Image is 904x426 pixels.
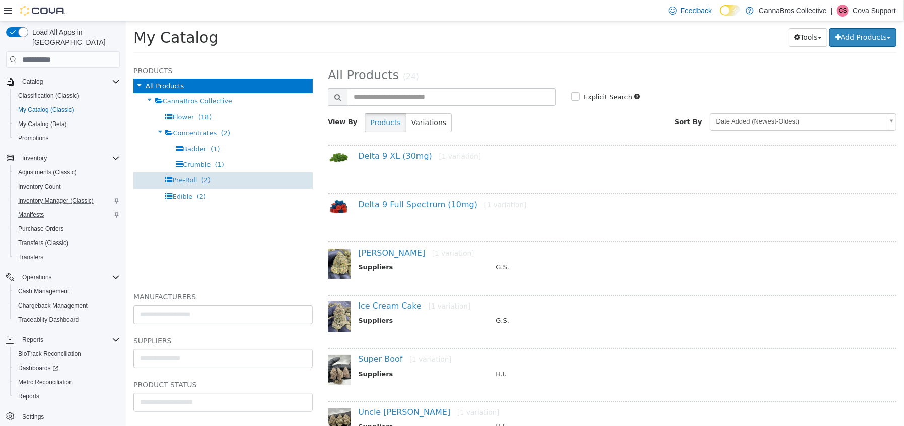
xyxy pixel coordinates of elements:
span: Inventory Manager (Classic) [14,195,120,207]
span: Concentrates [47,108,91,115]
span: Reports [18,334,120,346]
span: (1) [89,140,98,147]
button: BioTrack Reconciliation [10,347,124,361]
span: Manifests [14,209,120,221]
span: Inventory Count [14,180,120,193]
span: All Products [20,61,58,69]
a: My Catalog (Classic) [14,104,78,116]
a: Chargeback Management [14,299,92,312]
span: Settings [18,410,120,423]
span: Purchase Orders [14,223,120,235]
span: (1) [85,124,94,132]
button: Cash Management [10,284,124,298]
a: Transfers (Classic) [14,237,73,249]
span: View By [202,97,231,104]
span: Date Added (Newest-Oldest) [584,93,757,108]
small: [1 variation] [313,131,355,139]
p: | [831,5,833,17]
button: My Catalog (Beta) [10,117,124,131]
button: Inventory [18,152,51,164]
span: Classification (Classic) [18,92,79,100]
h5: Products [8,43,187,55]
button: Reports [2,333,124,347]
a: Delta 9 Full Spectrum (10mg)[1 variation] [232,178,400,188]
button: Manifests [10,208,124,222]
button: Operations [18,271,56,283]
button: Purchase Orders [10,222,124,236]
span: (2) [76,155,85,163]
button: Catalog [2,75,124,89]
img: 150 [202,280,225,311]
button: Inventory Manager (Classic) [10,194,124,208]
span: Feedback [681,6,712,16]
a: Date Added (Newest-Oldest) [584,92,771,109]
span: Reports [14,390,120,402]
button: Chargeback Management [10,298,124,313]
button: Transfers [10,250,124,264]
img: 150 [202,227,225,258]
button: Operations [2,270,124,284]
span: Promotions [14,132,120,144]
a: Cash Management [14,285,73,297]
span: Inventory Count [18,182,61,191]
small: [1 variation] [331,387,374,395]
span: Transfers [18,253,43,261]
a: Traceabilty Dashboard [14,314,83,326]
a: Delta 9 XL (30mg)[1 variation] [232,130,355,140]
span: My Catalog (Beta) [18,120,67,128]
span: Traceabilty Dashboard [18,316,79,324]
span: Cash Management [14,285,120,297]
h5: Product Status [8,357,187,370]
a: Adjustments (Classic) [14,166,81,178]
span: Chargeback Management [18,301,88,310]
span: (18) [73,92,86,100]
span: Inventory [18,152,120,164]
span: Inventory [22,154,47,162]
span: (2) [95,108,104,115]
span: Dashboards [14,362,120,374]
h5: Product Details [8,401,187,413]
a: Dashboards [10,361,124,375]
span: (2) [71,171,80,179]
small: [1 variation] [303,281,345,289]
input: Dark Mode [720,5,741,16]
a: Uncle [PERSON_NAME][1 variation] [232,386,373,396]
button: Variations [280,92,326,111]
a: Settings [18,411,48,423]
img: 150 [202,387,225,417]
a: Classification (Classic) [14,90,83,102]
button: Metrc Reconciliation [10,375,124,389]
a: Manifests [14,209,48,221]
span: Traceabilty Dashboard [14,314,120,326]
button: Reports [10,389,124,403]
button: Adjustments (Classic) [10,165,124,179]
span: Reports [22,336,43,344]
th: Suppliers [232,401,362,413]
button: Traceabilty Dashboard [10,313,124,327]
span: Crumble [57,140,85,147]
span: My Catalog (Beta) [14,118,120,130]
small: [1 variation] [359,179,401,188]
span: Sort By [549,97,576,104]
td: H.I. [362,348,752,360]
th: Suppliers [232,294,362,307]
span: BioTrack Reconciliation [14,348,120,360]
a: Inventory Manager (Classic) [14,195,98,207]
span: Cash Management [18,287,69,295]
span: Promotions [18,134,49,142]
span: Adjustments (Classic) [18,168,77,176]
th: Suppliers [232,241,362,254]
a: Inventory Count [14,180,65,193]
button: Products [239,92,280,111]
span: Purchase Orders [18,225,64,233]
label: Explicit Search [455,71,506,81]
img: Cova [20,6,65,16]
span: Adjustments (Classic) [14,166,120,178]
span: Load All Apps in [GEOGRAPHIC_DATA] [28,27,120,47]
span: Metrc Reconciliation [14,376,120,388]
td: H.I. [362,401,752,413]
a: My Catalog (Beta) [14,118,71,130]
span: Inventory Manager (Classic) [18,197,94,205]
div: Cova Support [837,5,849,17]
